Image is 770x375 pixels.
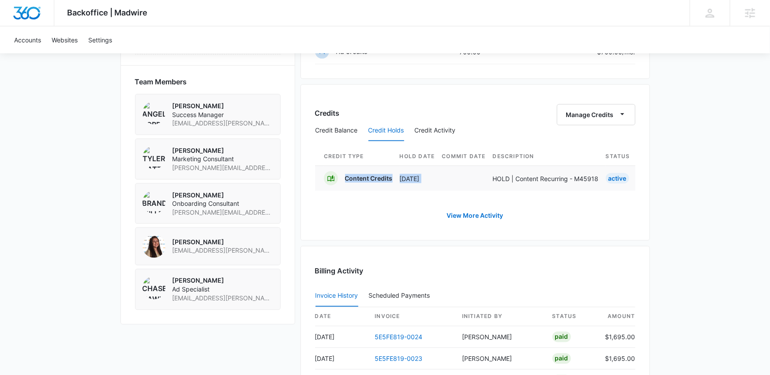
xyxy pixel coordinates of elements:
[400,174,435,183] p: [DATE]
[173,155,273,163] span: Marketing Consultant
[455,348,545,370] td: [PERSON_NAME]
[345,174,393,183] p: Content Credits
[143,235,165,258] img: Audriana Talamantes
[455,326,545,348] td: [PERSON_NAME]
[442,152,486,160] span: Commit Date
[493,152,599,160] span: Description
[552,332,571,342] div: Paid
[173,119,273,128] span: [EMAIL_ADDRESS][PERSON_NAME][DOMAIN_NAME]
[368,307,455,326] th: invoice
[315,266,635,277] h3: Billing Activity
[606,152,630,160] span: Status
[173,102,273,110] p: [PERSON_NAME]
[415,120,456,141] button: Credit Activity
[316,286,358,307] button: Invoice History
[455,307,545,326] th: Initiated By
[400,152,435,160] span: Hold Date
[315,326,368,348] td: [DATE]
[135,76,187,87] span: Team Members
[173,208,273,217] span: [PERSON_NAME][EMAIL_ADDRESS][PERSON_NAME][DOMAIN_NAME]
[173,110,273,119] span: Success Manager
[173,199,273,208] span: Onboarding Consultant
[173,285,273,294] span: Ad Specialist
[315,348,368,370] td: [DATE]
[316,120,358,141] button: Credit Balance
[173,238,273,247] p: [PERSON_NAME]
[368,120,404,141] button: Credit Holds
[173,246,273,255] span: [EMAIL_ADDRESS][PERSON_NAME][DOMAIN_NAME]
[68,8,148,17] span: Backoffice | Madwire
[369,293,434,299] div: Scheduled Payments
[557,104,635,125] button: Manage Credits
[143,191,165,214] img: Brandon Miller
[173,277,273,285] p: [PERSON_NAME]
[9,27,46,53] a: Accounts
[375,355,423,363] a: 5E5FE819-0023
[598,307,635,326] th: amount
[598,348,635,370] td: $1,695.00
[438,205,512,226] a: View More Activity
[623,48,635,56] span: /mo.
[143,277,165,299] img: Chase Hawkinson
[315,108,340,118] h3: Credits
[173,294,273,303] span: [EMAIL_ADDRESS][PERSON_NAME][DOMAIN_NAME]
[324,152,393,160] span: Credit Type
[315,307,368,326] th: date
[545,307,598,326] th: status
[606,173,629,184] div: Active
[598,326,635,348] td: $1,695.00
[46,27,83,53] a: Websites
[143,102,165,125] img: Angelis Torres
[173,163,273,172] span: [PERSON_NAME][EMAIL_ADDRESS][PERSON_NAME][DOMAIN_NAME]
[173,191,273,200] p: [PERSON_NAME]
[493,174,599,183] p: HOLD | Content Recurring - M45918
[375,333,423,341] a: 5E5FE819-0024
[83,27,117,53] a: Settings
[173,146,273,155] p: [PERSON_NAME]
[552,353,571,364] div: Paid
[143,146,165,169] img: Tyler Hatton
